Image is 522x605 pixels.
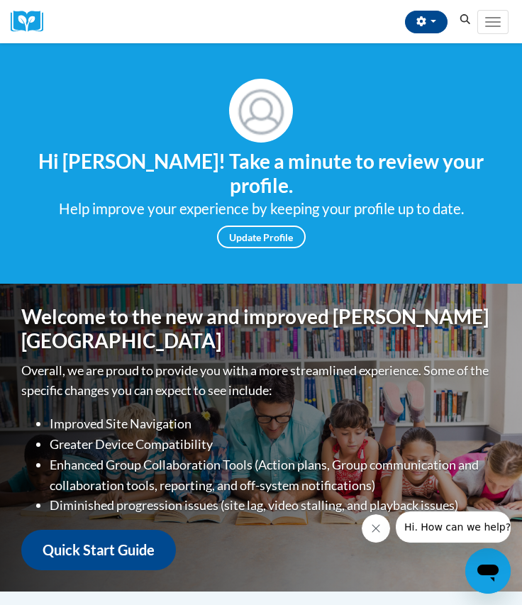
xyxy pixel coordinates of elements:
p: Overall, we are proud to provide you with a more streamlined experience. Some of the specific cha... [21,360,501,401]
h1: Welcome to the new and improved [PERSON_NAME][GEOGRAPHIC_DATA] [21,305,501,353]
li: Enhanced Group Collaboration Tools (Action plans, Group communication and collaboration tools, re... [50,455,501,496]
li: Improved Site Navigation [50,413,501,434]
iframe: Close message [362,514,390,543]
a: Quick Start Guide [21,530,176,570]
div: Help improve your experience by keeping your profile up to date. [11,197,511,221]
img: Logo brand [11,11,53,33]
a: Update Profile [217,226,306,248]
img: Profile Image [229,79,293,143]
iframe: Message from company [396,511,511,543]
li: Greater Device Compatibility [50,434,501,455]
iframe: Button to launch messaging window [465,548,511,594]
li: Diminished progression issues (site lag, video stalling, and playback issues) [50,495,501,516]
button: Account Settings [405,11,448,33]
button: Search [455,11,476,28]
a: Cox Campus [11,11,53,33]
h4: Hi [PERSON_NAME]! Take a minute to review your profile. [11,150,511,197]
